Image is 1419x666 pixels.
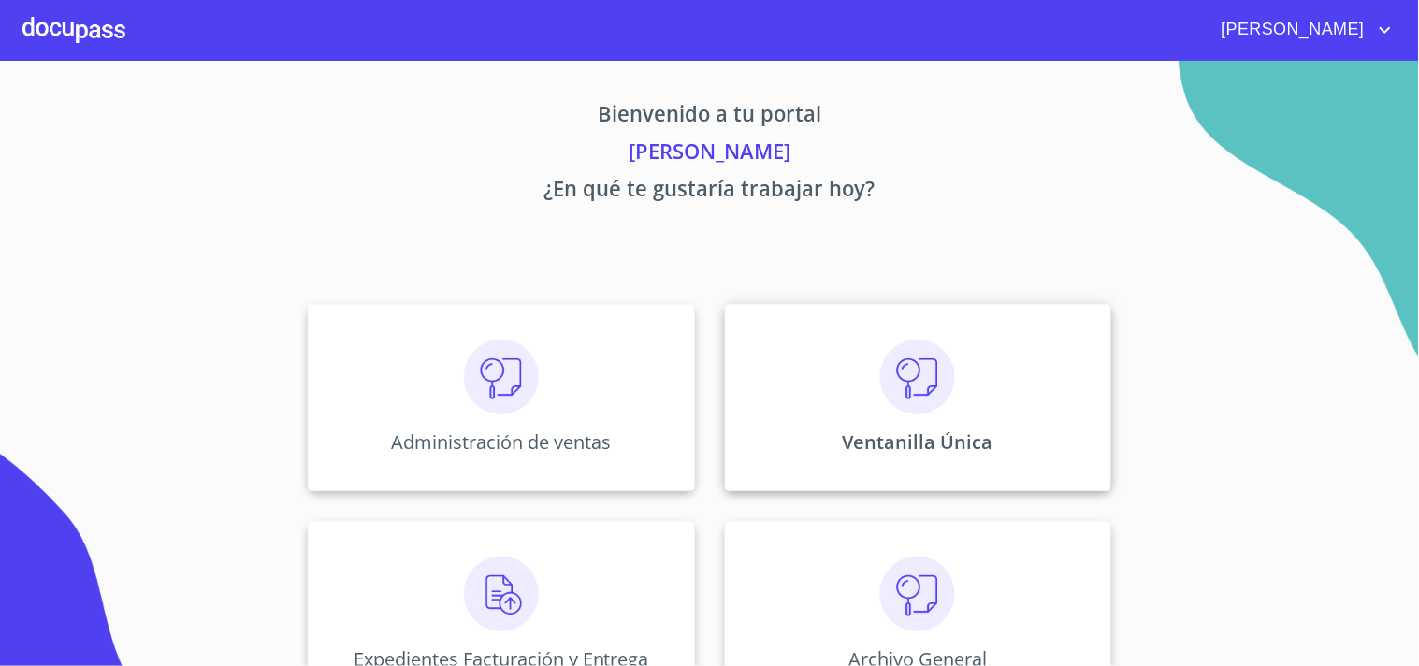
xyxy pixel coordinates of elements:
[880,340,955,414] img: consulta.png
[134,136,1286,173] p: [PERSON_NAME]
[843,429,993,455] p: Ventanilla Única
[1208,15,1397,45] button: account of current user
[134,98,1286,136] p: Bienvenido a tu portal
[880,557,955,631] img: consulta.png
[464,557,539,631] img: carga.png
[1208,15,1374,45] span: [PERSON_NAME]
[391,429,611,455] p: Administración de ventas
[134,173,1286,210] p: ¿En qué te gustaría trabajar hoy?
[464,340,539,414] img: consulta.png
